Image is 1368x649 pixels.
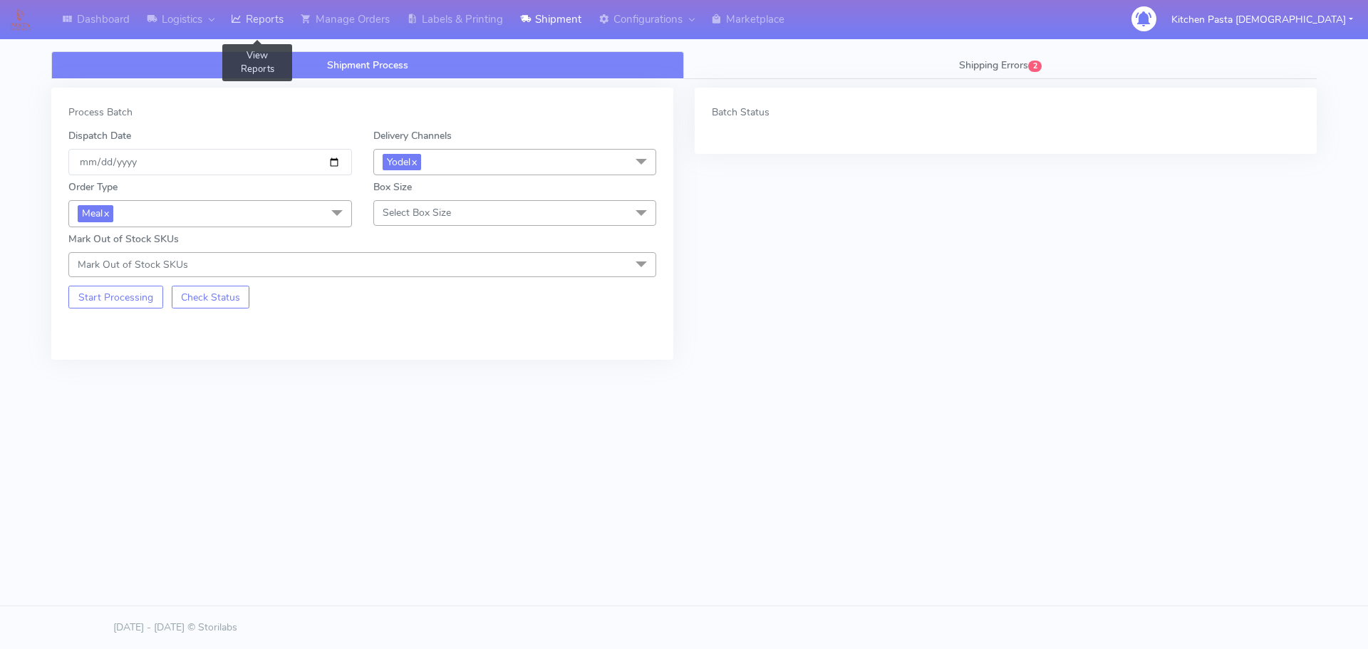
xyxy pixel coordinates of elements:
[68,286,163,308] button: Start Processing
[327,58,408,72] span: Shipment Process
[103,205,109,220] a: x
[68,180,118,194] label: Order Type
[712,105,1300,120] div: Batch Status
[68,232,179,246] label: Mark Out of Stock SKUs
[51,51,1317,79] ul: Tabs
[383,154,421,170] span: Yodel
[78,205,113,222] span: Meal
[373,128,452,143] label: Delivery Channels
[172,286,250,308] button: Check Status
[410,154,417,169] a: x
[373,180,412,194] label: Box Size
[959,58,1028,72] span: Shipping Errors
[1161,5,1364,34] button: Kitchen Pasta [DEMOGRAPHIC_DATA]
[1028,61,1042,72] span: 2
[78,258,188,271] span: Mark Out of Stock SKUs
[383,206,451,219] span: Select Box Size
[68,128,131,143] label: Dispatch Date
[68,105,656,120] div: Process Batch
